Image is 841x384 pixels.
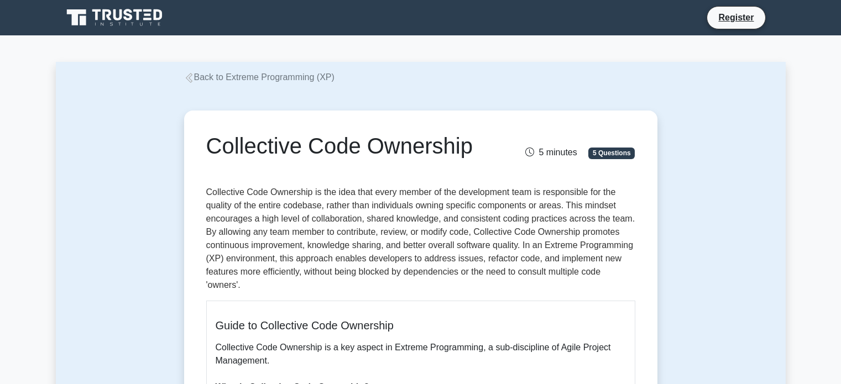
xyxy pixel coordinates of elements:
[206,133,488,159] h1: Collective Code Ownership
[525,148,577,157] span: 5 minutes
[184,72,335,82] a: Back to Extreme Programming (XP)
[588,148,635,159] span: 5 Questions
[216,319,626,332] h5: Guide to Collective Code Ownership
[712,10,760,24] a: Register
[206,186,635,292] p: Collective Code Ownership is the idea that every member of the development team is responsible fo...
